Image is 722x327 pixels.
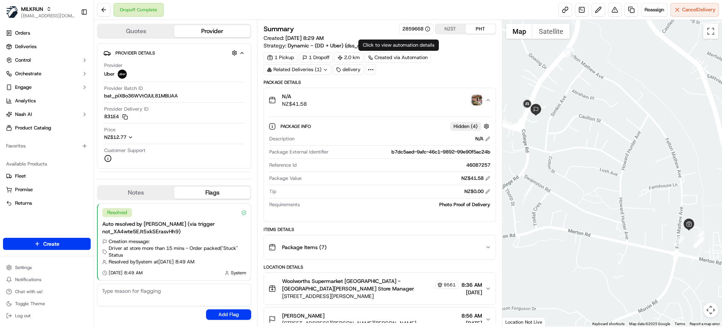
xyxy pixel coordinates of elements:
[15,200,32,207] span: Returns
[102,220,246,235] div: Auto resolved by [PERSON_NAME] (via trigger not_XA4wte5EJt5xkSErasvHh9)
[435,24,466,34] button: NZST
[15,30,30,37] span: Orders
[504,317,529,327] a: Open this area in Google Maps (opens a new window)
[3,81,91,93] button: Engage
[109,245,246,259] span: Driver at store more than 15 mins - Order packed | "Stuck" Status
[15,301,45,307] span: Toggle Theme
[264,235,495,259] button: Package Items (7)
[118,70,127,79] img: uber-new-logo.jpeg
[15,277,41,283] span: Notifications
[461,281,482,289] span: 8:36 AM
[3,95,91,107] a: Analytics
[3,197,91,209] button: Returns
[15,57,31,64] span: Control
[3,274,91,285] button: Notifications
[104,71,115,78] span: Uber
[285,35,324,41] span: [DATE] 8:29 AM
[461,319,482,327] span: [DATE]
[264,264,496,270] div: Location Details
[695,236,704,246] div: 2
[6,186,88,193] a: Promise
[641,3,667,17] button: Reassign
[472,95,482,105] img: photo_proof_of_delivery image
[103,47,245,59] button: Provider Details
[109,238,150,245] span: Creation message:
[564,48,574,58] div: 8
[3,286,91,297] button: Chat with us!
[703,303,718,318] button: Map camera controls
[264,88,495,112] button: N/ANZ$41.58photo_proof_of_delivery image
[15,84,32,91] span: Engage
[282,312,325,319] span: [PERSON_NAME]
[332,149,490,155] div: b7dc5aed-9afc-46c1-9892-99e90f5ac24b
[3,298,91,309] button: Toggle Theme
[231,270,246,276] span: System
[358,40,439,51] div: Click to view automation details
[269,201,300,208] span: Requirements
[115,50,155,56] span: Provider Details
[6,200,88,207] a: Returns
[3,68,91,80] button: Orchestrate
[502,317,546,327] div: Location Not Live
[3,41,91,53] a: Deliveries
[3,238,91,250] button: Create
[174,187,250,199] button: Flags
[3,108,91,120] button: Nash AI
[104,93,178,99] span: bat_piXBo36WVtOJUL81MBiJAA
[670,3,719,17] button: CancelDelivery
[3,3,78,21] button: MILKRUNMILKRUN[EMAIL_ADDRESS][DOMAIN_NAME]
[282,93,307,100] span: N/A
[629,322,670,326] span: Map data ©2025 Google
[300,162,490,169] div: 46087257
[693,238,703,248] div: 5
[506,24,532,39] button: Show street map
[104,134,126,140] span: NZ$12.77
[675,322,685,326] a: Terms (opens in new tab)
[15,125,51,131] span: Product Catalog
[450,122,491,131] button: Hidden (4)
[288,42,378,49] span: Dynamic - (DD + Uber) (dss_cPCnzd)
[402,26,430,32] button: 2859668
[43,240,59,248] span: Create
[102,208,132,217] div: Resolved
[694,238,704,248] div: 4
[264,112,495,222] div: N/ANZ$41.58photo_proof_of_delivery image
[264,64,331,75] div: Related Deliveries (1)
[15,97,36,104] span: Analytics
[104,85,143,92] span: Provider Batch ID
[174,25,250,37] button: Provider
[264,227,496,233] div: Items Details
[454,123,478,130] span: Hidden ( 4 )
[21,13,75,19] button: [EMAIL_ADDRESS][DOMAIN_NAME]
[264,26,294,32] h3: Summary
[21,5,43,13] button: MILKRUN
[264,42,383,49] div: Strategy:
[6,6,18,18] img: MILKRUN
[206,309,251,320] button: Add Flag
[3,184,91,196] button: Promise
[15,70,41,77] span: Orchestrate
[98,187,174,199] button: Notes
[104,147,146,154] span: Customer Support
[690,322,720,326] a: Report a map error
[109,270,143,276] span: [DATE] 8:49 AM
[674,236,684,246] div: 7
[15,173,26,179] span: Fleet
[264,34,324,42] span: Created:
[98,25,174,37] button: Quotes
[592,321,625,327] button: Keyboard shortcuts
[3,27,91,39] a: Orders
[504,317,529,327] img: Google
[264,52,297,63] div: 1 Pickup
[282,100,307,108] span: NZ$41.58
[695,231,705,241] div: 1
[475,135,490,142] div: N/A
[365,52,431,63] a: Created via Automation
[3,140,91,152] div: Favorites
[3,170,91,182] button: Fleet
[288,42,383,49] a: Dynamic - (DD + Uber) (dss_cPCnzd)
